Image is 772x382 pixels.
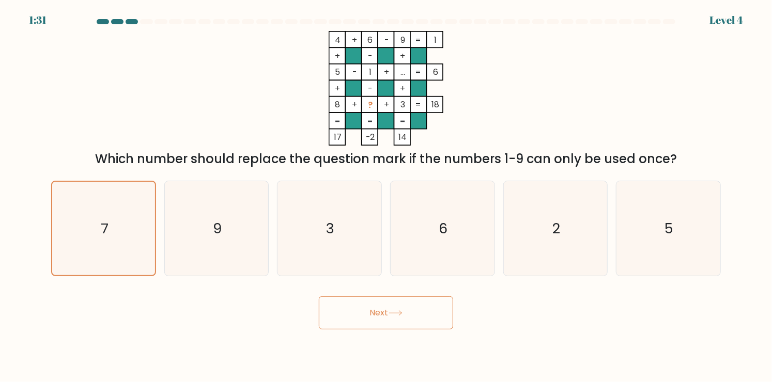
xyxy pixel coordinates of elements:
[335,83,340,94] tspan: +
[435,34,437,46] tspan: 1
[384,99,389,110] tspan: +
[352,99,357,110] tspan: +
[366,131,375,143] tspan: -2
[334,131,342,143] tspan: 17
[415,66,421,78] tspan: =
[335,66,340,78] tspan: 5
[552,218,561,238] text: 2
[398,131,407,143] tspan: 14
[400,66,405,78] tspan: ...
[433,66,438,78] tspan: 6
[665,218,674,238] text: 5
[213,218,222,238] text: 9
[334,115,341,127] tspan: =
[101,219,109,238] text: 7
[400,99,405,110] tspan: 3
[384,66,389,78] tspan: +
[57,150,715,168] div: Which number should replace the question mark if the numbers 1-9 can only be used once?
[399,115,406,127] tspan: =
[432,99,440,110] tspan: 18
[400,83,405,94] tspan: +
[415,34,421,46] tspan: =
[352,66,357,78] tspan: -
[335,50,340,62] tspan: +
[352,34,357,46] tspan: +
[367,115,374,127] tspan: =
[326,218,334,238] text: 3
[368,83,373,94] tspan: -
[369,66,372,78] tspan: 1
[400,50,405,62] tspan: +
[709,12,743,28] div: Level 4
[319,296,453,329] button: Next
[335,34,341,46] tspan: 4
[335,99,340,110] tspan: 8
[415,99,421,110] tspan: =
[368,99,373,111] tspan: ?
[368,50,373,62] tspan: -
[384,34,389,46] tspan: -
[439,218,448,238] text: 6
[400,34,405,46] tspan: 9
[29,12,47,28] div: 1:31
[368,34,373,46] tspan: 6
